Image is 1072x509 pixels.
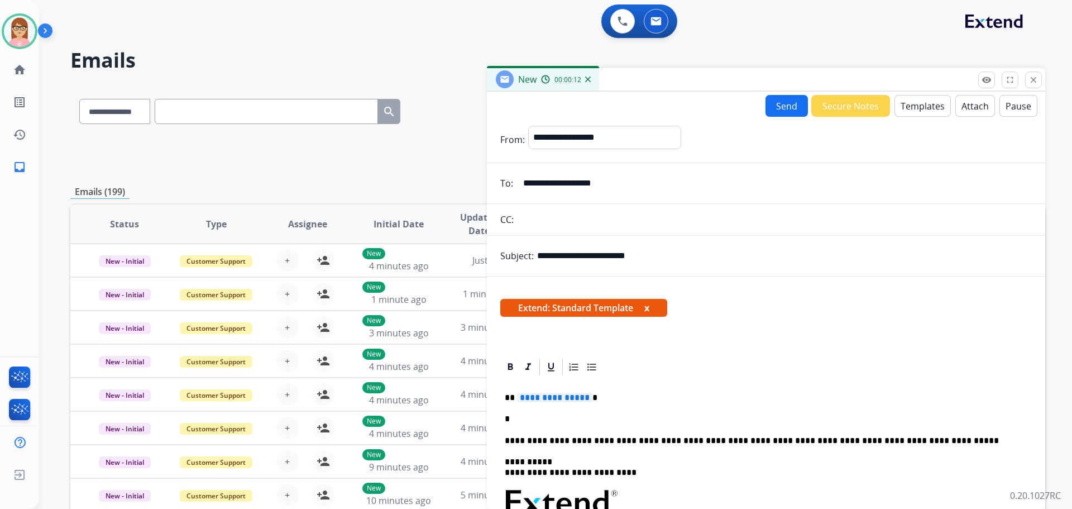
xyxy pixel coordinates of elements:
button: Send [765,95,808,117]
mat-icon: person_add [317,254,330,267]
span: Customer Support [180,456,252,468]
div: Bullet List [583,359,600,375]
p: New [362,248,385,259]
img: avatar [4,16,35,47]
span: Customer Support [180,389,252,401]
span: + [285,488,290,502]
span: Just now [472,254,508,267]
button: + [276,417,299,439]
button: + [276,383,299,406]
span: 4 minutes ago [461,388,520,401]
span: New - Initial [99,255,151,267]
mat-icon: person_add [317,287,330,301]
div: Underline [543,359,559,375]
span: + [285,321,290,334]
mat-icon: close [1028,75,1038,85]
span: 4 minutes ago [369,394,429,406]
button: Templates [894,95,951,117]
div: Bold [502,359,519,375]
span: Customer Support [180,289,252,301]
div: Italic [520,359,537,375]
span: 10 minutes ago [366,494,431,507]
p: Emails (199) [70,185,130,199]
span: Customer Support [180,423,252,435]
mat-icon: person_add [317,354,330,368]
button: Attach [955,95,995,117]
mat-icon: fullscreen [1005,75,1015,85]
button: + [276,283,299,305]
span: New - Initial [99,322,151,334]
span: 5 minutes ago [461,489,520,501]
p: New [362,416,385,427]
button: + [276,316,299,339]
button: + [276,249,299,272]
span: 4 minutes ago [461,355,520,367]
p: Subject: [500,249,534,263]
span: 3 minutes ago [369,327,429,339]
span: + [285,388,290,401]
mat-icon: person_add [317,455,330,468]
span: + [285,254,290,267]
span: New - Initial [99,356,151,368]
span: 4 minutes ago [461,455,520,468]
span: + [285,287,290,301]
span: Type [206,217,227,231]
p: CC: [500,213,514,226]
button: + [276,350,299,372]
span: 4 minutes ago [461,422,520,434]
mat-icon: inbox [13,160,26,174]
button: x [644,301,649,315]
p: New [362,483,385,494]
span: Customer Support [180,356,252,368]
span: New - Initial [99,289,151,301]
span: Customer Support [180,490,252,502]
span: 1 minute ago [371,293,427,306]
mat-icon: person_add [317,488,330,502]
p: 0.20.1027RC [1010,489,1061,502]
p: New [362,382,385,393]
mat-icon: home [13,63,26,77]
span: 4 minutes ago [369,260,429,272]
span: Assignee [288,217,327,231]
p: New [362,282,385,293]
span: + [285,354,290,368]
span: Extend: Standard Template [500,299,667,317]
mat-icon: person_add [317,321,330,334]
mat-icon: remove_red_eye [982,75,992,85]
button: + [276,484,299,506]
div: Ordered List [566,359,582,375]
button: Pause [999,95,1037,117]
span: 4 minutes ago [369,360,429,373]
span: New - Initial [99,490,151,502]
span: 1 minute ago [463,288,518,300]
span: Customer Support [180,255,252,267]
mat-icon: person_add [317,421,330,435]
mat-icon: search [382,105,396,118]
span: + [285,455,290,468]
mat-icon: history [13,128,26,141]
span: 9 minutes ago [369,461,429,473]
span: Initial Date [374,217,424,231]
span: Customer Support [180,322,252,334]
h2: Emails [70,49,1045,72]
p: New [362,349,385,360]
span: Status [110,217,139,231]
span: 3 minutes ago [461,321,520,334]
mat-icon: list_alt [13,96,26,109]
span: New - Initial [99,389,151,401]
p: To: [500,177,513,190]
span: New - Initial [99,456,151,468]
span: 4 minutes ago [369,427,429,440]
span: New - Initial [99,423,151,435]
span: 00:00:12 [554,75,581,84]
mat-icon: person_add [317,388,330,401]
p: From: [500,133,525,146]
button: Secure Notes [811,95,890,117]
span: New [518,73,537,85]
p: New [362,449,385,460]
p: New [362,315,385,326]
button: + [276,450,299,473]
span: Updated Date [454,211,505,237]
span: + [285,421,290,435]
